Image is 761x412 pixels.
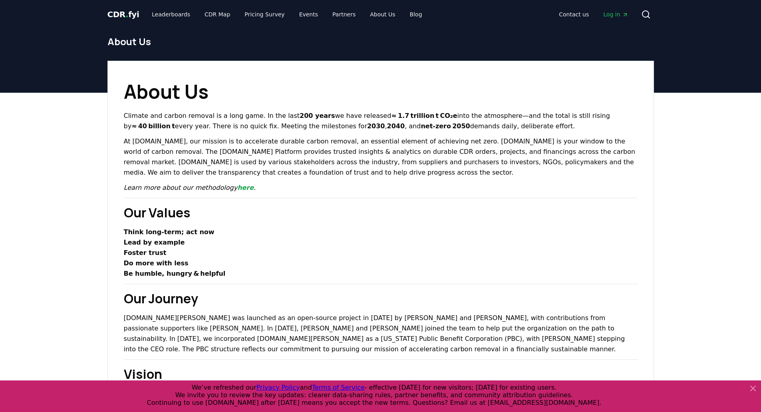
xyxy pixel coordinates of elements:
[107,10,139,19] span: CDR fyi
[326,7,362,22] a: Partners
[124,313,638,354] p: [DOMAIN_NAME][PERSON_NAME] was launched as an open-source project in [DATE] by [PERSON_NAME] and ...
[145,7,197,22] a: Leaderboards
[293,7,324,22] a: Events
[124,364,638,384] h2: Vision
[552,7,595,22] a: Contact us
[125,10,128,19] span: .
[107,35,654,48] h1: About Us
[124,239,185,246] strong: Lead by example
[124,249,167,257] strong: Foster trust
[145,7,428,22] nav: Main
[124,270,226,277] strong: Be humble, hungry & helpful
[124,228,215,236] strong: Think long‑term; act now
[124,259,189,267] strong: Do more with less
[124,136,638,178] p: At [DOMAIN_NAME], our mission is to accelerate durable carbon removal, an essential element of ac...
[124,289,638,308] h2: Our Journey
[403,7,429,22] a: Blog
[131,122,175,130] strong: ≈ 40 billion t
[300,112,335,119] strong: 200 years
[421,122,470,130] strong: net‑zero 2050
[198,7,236,22] a: CDR Map
[124,77,638,106] h1: About Us
[124,111,638,131] p: Climate and carbon removal is a long game. In the last we have released into the atmosphere—and t...
[238,7,291,22] a: Pricing Survey
[367,122,385,130] strong: 2030
[364,7,401,22] a: About Us
[237,184,254,191] a: here
[603,10,628,18] span: Log in
[387,122,405,130] strong: 2040
[124,203,638,222] h2: Our Values
[552,7,634,22] nav: Main
[124,184,256,191] em: Learn more about our methodology .
[597,7,634,22] a: Log in
[391,112,457,119] strong: ≈ 1.7 trillion t CO₂e
[107,9,139,20] a: CDR.fyi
